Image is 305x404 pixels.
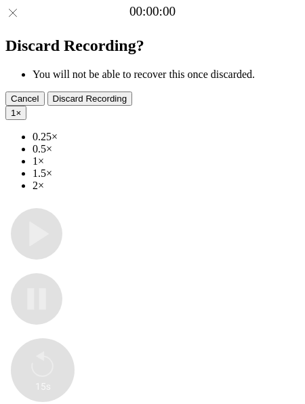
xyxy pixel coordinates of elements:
[5,92,45,106] button: Cancel
[11,108,16,118] span: 1
[33,68,300,81] li: You will not be able to recover this once discarded.
[33,167,300,180] li: 1.5×
[129,4,176,19] a: 00:00:00
[33,180,300,192] li: 2×
[47,92,133,106] button: Discard Recording
[33,143,300,155] li: 0.5×
[33,131,300,143] li: 0.25×
[5,37,300,55] h2: Discard Recording?
[33,155,300,167] li: 1×
[5,106,26,120] button: 1×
